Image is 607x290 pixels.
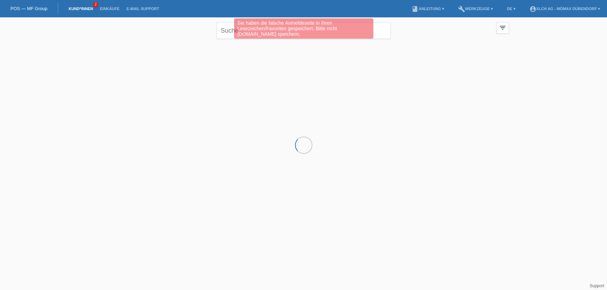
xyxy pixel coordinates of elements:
a: Kund*innen [65,7,96,11]
a: bookAnleitung ▾ [408,7,447,11]
i: build [458,6,465,13]
a: E-Mail Support [123,7,163,11]
a: DE ▾ [503,7,519,11]
span: 2 [93,2,98,8]
a: buildWerkzeuge ▾ [455,7,497,11]
a: POS — MF Group [10,6,47,11]
a: Einkäufe [96,7,123,11]
i: account_circle [529,6,536,13]
i: book [412,6,418,13]
a: Support [590,283,604,288]
i: filter_list [499,24,506,32]
div: Sie haben die falsche Anmeldeseite in Ihren Lesezeichen/Favoriten gespeichert. Bitte nicht [DOMAI... [234,18,373,39]
a: account_circleXLCH AG - Mömax Dübendorf ▾ [526,7,604,11]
